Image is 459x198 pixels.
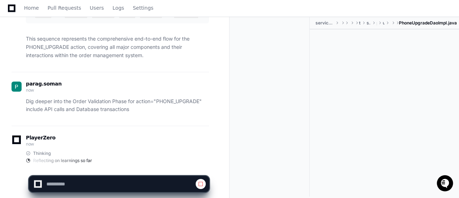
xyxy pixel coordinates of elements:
[315,20,334,26] span: serviceplan-phone-upgrade-tbv
[12,82,22,92] img: ACg8ocLL3vXvdba5S5V7nChXuiKYjYAj5GQFF3QGVBb6etwgLiZA=s96-c
[399,20,457,26] span: PhoneUpgradeDaoImpl.java
[47,6,81,10] span: Pull Requests
[72,75,87,81] span: Pylon
[26,141,34,147] span: now
[90,6,104,10] span: Users
[24,61,94,66] div: We're offline, we'll be back soon
[133,6,153,10] span: Settings
[26,87,34,93] span: now
[26,135,55,140] span: PlayerZero
[51,75,87,81] a: Powered byPylon
[24,54,118,61] div: Start new chat
[26,35,209,59] p: This sequence represents the comprehensive end-to-end flow for the PHONE_UPGRADE action, covering...
[122,56,131,64] button: Start new chat
[7,29,131,40] div: Welcome
[26,81,62,87] span: parag.soman
[33,151,51,156] span: Thinking
[367,20,371,26] span: serviceplan
[24,6,39,10] span: Home
[359,20,361,26] span: tracfone
[436,174,455,194] iframe: Open customer support
[383,20,385,26] span: upgrade
[33,158,92,164] span: Reflecting on learnings so far
[7,54,20,66] img: 1736555170064-99ba0984-63c1-480f-8ee9-699278ef63ed
[7,7,22,22] img: PlayerZero
[113,6,124,10] span: Logs
[26,97,209,114] p: Dig deeper into the Order Validation Phase for action="PHONE_UPGRADE" include API calls and Datab...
